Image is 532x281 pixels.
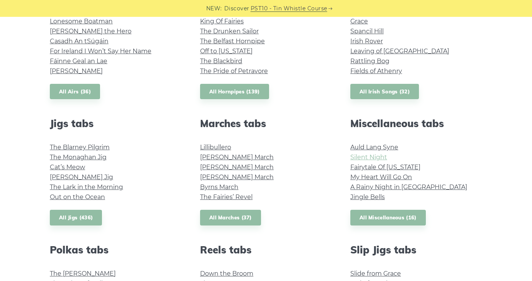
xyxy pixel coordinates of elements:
[200,154,274,161] a: [PERSON_NAME] March
[350,57,389,65] a: Rattling Bog
[200,173,274,181] a: [PERSON_NAME] March
[200,67,268,75] a: The Pride of Petravore
[50,193,105,201] a: Out on the Ocean
[224,4,250,13] span: Discover
[50,154,107,161] a: The Monaghan Jig
[251,4,327,13] a: PST10 - Tin Whistle Course
[50,84,100,100] a: All Airs (36)
[50,183,123,191] a: The Lark in the Morning
[350,163,420,171] a: Fairytale Of [US_STATE]
[350,84,419,100] a: All Irish Songs (32)
[200,47,253,55] a: Off to [US_STATE]
[350,18,368,25] a: Grace
[350,144,398,151] a: Auld Lang Syne
[200,193,253,201] a: The Fairies’ Revel
[200,28,259,35] a: The Drunken Sailor
[50,18,113,25] a: Lonesome Boatman
[350,210,426,225] a: All Miscellaneous (16)
[50,67,103,75] a: [PERSON_NAME]
[50,210,102,225] a: All Jigs (436)
[350,47,449,55] a: Leaving of [GEOGRAPHIC_DATA]
[50,173,113,181] a: [PERSON_NAME] Jig
[350,118,482,129] h2: Miscellaneous tabs
[350,270,401,277] a: Slide from Grace
[200,210,261,225] a: All Marches (37)
[50,270,116,277] a: The [PERSON_NAME]
[200,57,242,65] a: The Blackbird
[200,163,274,171] a: [PERSON_NAME] March
[200,18,244,25] a: King Of Fairies
[50,244,182,256] h2: Polkas tabs
[50,47,151,55] a: For Ireland I Won’t Say Her Name
[350,173,412,181] a: My Heart Will Go On
[200,38,265,45] a: The Belfast Hornpipe
[50,118,182,129] h2: Jigs tabs
[50,28,131,35] a: [PERSON_NAME] the Hero
[200,183,238,191] a: Byrns March
[200,270,253,277] a: Down the Broom
[350,193,385,201] a: Jingle Bells
[206,4,222,13] span: NEW:
[350,67,402,75] a: Fields of Athenry
[50,38,108,45] a: Casadh An tSúgáin
[200,144,231,151] a: Lillibullero
[200,84,269,100] a: All Hornpipes (139)
[350,244,482,256] h2: Slip Jigs tabs
[350,183,467,191] a: A Rainy Night in [GEOGRAPHIC_DATA]
[350,38,383,45] a: Irish Rover
[200,244,332,256] h2: Reels tabs
[50,144,110,151] a: The Blarney Pilgrim
[350,154,387,161] a: Silent Night
[50,57,107,65] a: Fáinne Geal an Lae
[200,118,332,129] h2: Marches tabs
[50,163,85,171] a: Cat’s Meow
[350,28,384,35] a: Spancil Hill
